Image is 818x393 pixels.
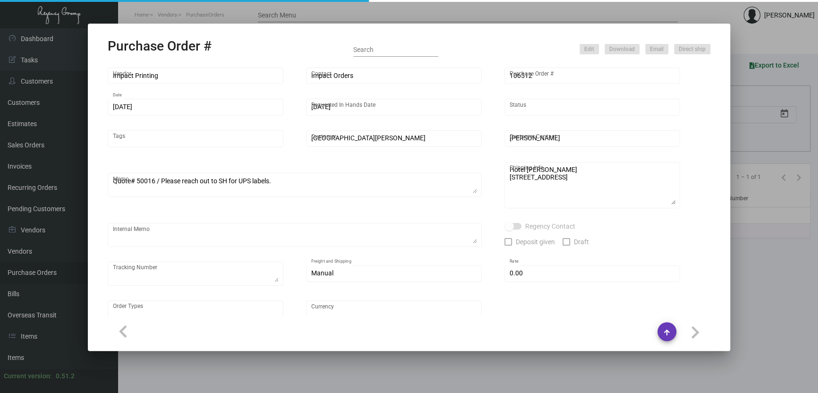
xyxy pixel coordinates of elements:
div: 0.51.2 [56,371,75,381]
span: Edit [584,45,594,53]
span: Regency Contact [525,221,575,232]
button: Email [645,44,668,54]
span: Download [609,45,635,53]
h2: Purchase Order # [108,38,212,54]
button: Direct ship [674,44,710,54]
span: Email [650,45,664,53]
button: Edit [579,44,599,54]
span: Draft [574,236,589,248]
button: Download [605,44,639,54]
span: Direct ship [679,45,706,53]
span: Deposit given [516,236,555,248]
span: Manual [311,269,333,277]
div: Current version: [4,371,52,381]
